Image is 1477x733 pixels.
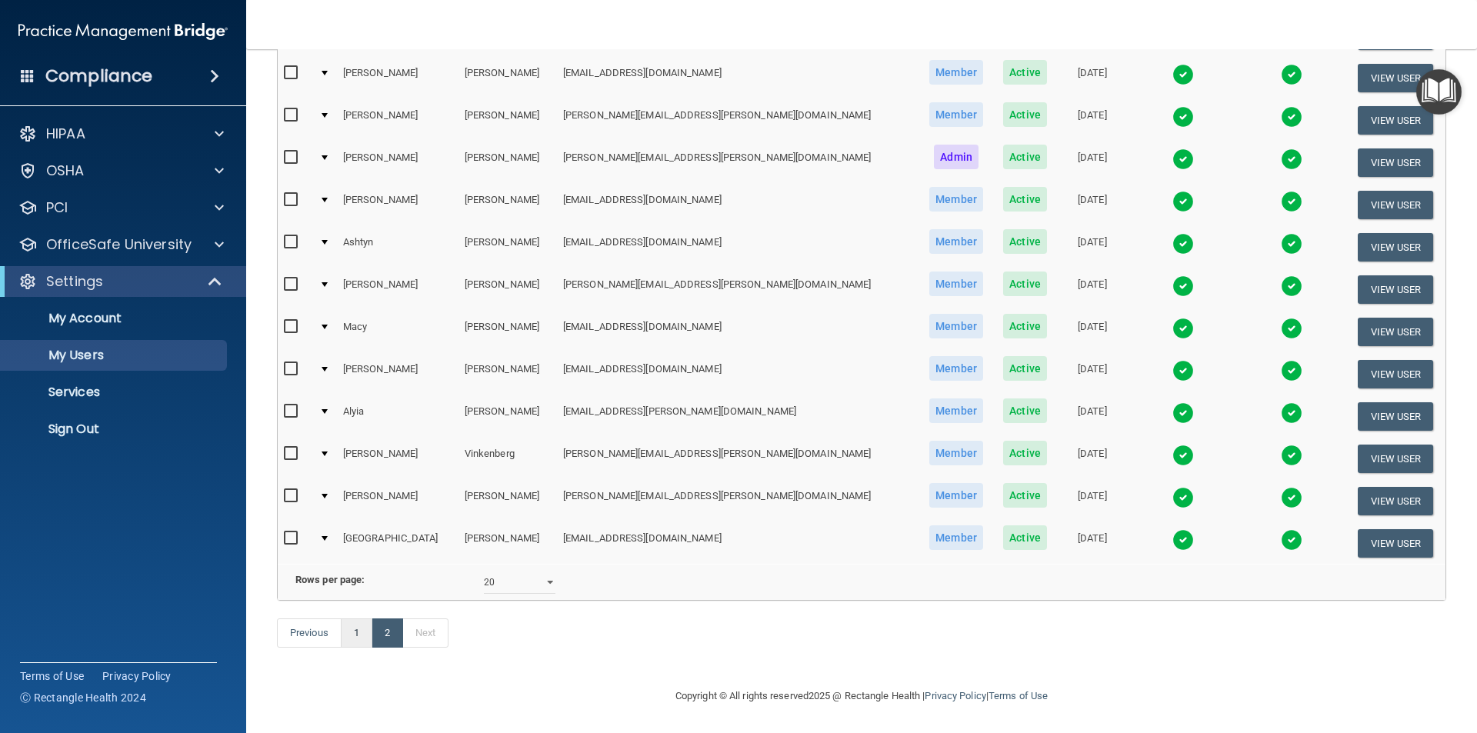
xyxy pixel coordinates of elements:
img: tick.e7d51cea.svg [1281,318,1302,339]
img: tick.e7d51cea.svg [1172,402,1194,424]
td: [PERSON_NAME][EMAIL_ADDRESS][PERSON_NAME][DOMAIN_NAME] [557,142,919,184]
span: Member [929,187,983,212]
span: Active [1003,483,1047,508]
td: [PERSON_NAME] [337,57,458,99]
td: [PERSON_NAME] [458,226,557,268]
span: Active [1003,145,1047,169]
img: tick.e7d51cea.svg [1172,445,1194,466]
img: tick.e7d51cea.svg [1281,529,1302,551]
td: [PERSON_NAME] [458,395,557,438]
p: Sign Out [10,421,220,437]
span: Active [1003,187,1047,212]
td: [PERSON_NAME] [458,57,557,99]
p: Services [10,385,220,400]
button: View User [1358,487,1434,515]
td: [EMAIL_ADDRESS][DOMAIN_NAME] [557,226,919,268]
td: [PERSON_NAME] [337,99,458,142]
td: [DATE] [1057,395,1129,438]
span: Member [929,441,983,465]
td: [DATE] [1057,353,1129,395]
a: Terms of Use [20,668,84,684]
p: HIPAA [46,125,85,143]
td: [GEOGRAPHIC_DATA] [337,522,458,564]
td: [DATE] [1057,311,1129,353]
td: [PERSON_NAME][EMAIL_ADDRESS][PERSON_NAME][DOMAIN_NAME] [557,480,919,522]
img: tick.e7d51cea.svg [1281,64,1302,85]
td: [DATE] [1057,57,1129,99]
td: Vinkenberg [458,438,557,480]
td: [PERSON_NAME] [337,142,458,184]
td: [PERSON_NAME] [458,99,557,142]
button: View User [1358,402,1434,431]
img: PMB logo [18,16,228,47]
span: Member [929,229,983,254]
button: View User [1358,275,1434,304]
td: [EMAIL_ADDRESS][PERSON_NAME][DOMAIN_NAME] [557,395,919,438]
button: Open Resource Center [1416,69,1462,115]
img: tick.e7d51cea.svg [1172,529,1194,551]
button: View User [1358,233,1434,262]
button: View User [1358,148,1434,177]
img: tick.e7d51cea.svg [1172,487,1194,508]
img: tick.e7d51cea.svg [1172,148,1194,170]
td: [DATE] [1057,99,1129,142]
button: View User [1358,445,1434,473]
img: tick.e7d51cea.svg [1281,445,1302,466]
td: [PERSON_NAME] [458,353,557,395]
h4: Compliance [45,65,152,87]
img: tick.e7d51cea.svg [1281,148,1302,170]
button: View User [1358,529,1434,558]
img: tick.e7d51cea.svg [1281,106,1302,128]
img: tick.e7d51cea.svg [1172,64,1194,85]
td: [DATE] [1057,184,1129,226]
a: Privacy Policy [102,668,172,684]
td: [EMAIL_ADDRESS][DOMAIN_NAME] [557,57,919,99]
a: 2 [372,618,403,648]
td: [DATE] [1057,480,1129,522]
img: tick.e7d51cea.svg [1172,233,1194,255]
td: [EMAIL_ADDRESS][DOMAIN_NAME] [557,311,919,353]
p: OfficeSafe University [46,235,192,254]
span: Member [929,102,983,127]
span: Active [1003,525,1047,550]
p: My Users [10,348,220,363]
td: [DATE] [1057,226,1129,268]
a: OfficeSafe University [18,235,224,254]
a: 1 [341,618,372,648]
td: [PERSON_NAME] [458,142,557,184]
span: Active [1003,229,1047,254]
img: tick.e7d51cea.svg [1281,275,1302,297]
p: PCI [46,198,68,217]
img: tick.e7d51cea.svg [1172,191,1194,212]
img: tick.e7d51cea.svg [1281,402,1302,424]
span: Admin [934,145,979,169]
span: Member [929,525,983,550]
td: [PERSON_NAME] [458,480,557,522]
span: Active [1003,272,1047,296]
td: Macy [337,311,458,353]
div: Copyright © All rights reserved 2025 @ Rectangle Health | | [581,671,1142,721]
img: tick.e7d51cea.svg [1281,487,1302,508]
td: [PERSON_NAME] [458,268,557,311]
img: tick.e7d51cea.svg [1281,233,1302,255]
td: [PERSON_NAME] [458,522,557,564]
td: [DATE] [1057,522,1129,564]
span: Active [1003,314,1047,338]
span: Active [1003,398,1047,423]
span: Member [929,398,983,423]
button: View User [1358,64,1434,92]
b: Rows per page: [295,574,365,585]
span: Active [1003,60,1047,85]
a: Privacy Policy [925,690,985,701]
a: Terms of Use [989,690,1048,701]
a: HIPAA [18,125,224,143]
p: Settings [46,272,103,291]
p: My Account [10,311,220,326]
td: [EMAIL_ADDRESS][DOMAIN_NAME] [557,353,919,395]
span: Member [929,272,983,296]
span: Member [929,314,983,338]
td: [DATE] [1057,142,1129,184]
span: Active [1003,102,1047,127]
td: [DATE] [1057,438,1129,480]
button: View User [1358,318,1434,346]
